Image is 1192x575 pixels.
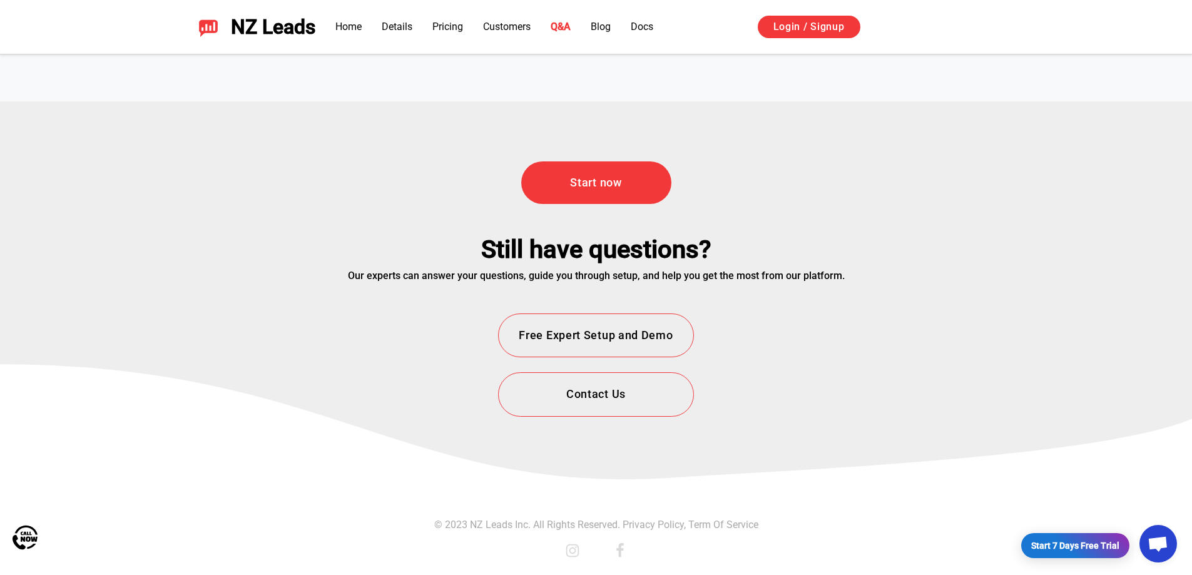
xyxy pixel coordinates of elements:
a: Pricing [432,21,463,33]
a: Start now [521,161,671,205]
iframe: Sign in with Google Button [873,14,1011,41]
div: Open chat [1139,525,1177,562]
span: , [684,519,686,531]
a: Q&A [551,21,571,33]
a: Home [335,21,362,33]
a: Customers [483,21,531,33]
p: © 2023 NZ Leads Inc. All Rights Reserved. [434,519,758,531]
a: Details [382,21,412,33]
span: NZ Leads [231,16,315,39]
img: NZ Leads logo [198,17,218,37]
img: Call Now [13,525,38,550]
div: Still have questions? [348,235,845,270]
button: Free Expert Setup and Demo [498,313,693,358]
a: Login / Signup [758,16,860,38]
a: Term Of Service [688,519,758,531]
div: Our experts can answer your questions, guide you through setup, and help you get the most from ou... [348,270,845,282]
a: Docs [631,21,653,33]
a: Blog [591,21,611,33]
button: Contact Us [498,372,693,417]
a: Privacy Policy [623,519,684,531]
a: Start 7 Days Free Trial [1021,533,1131,559]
